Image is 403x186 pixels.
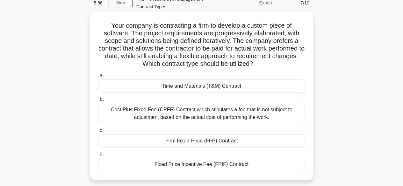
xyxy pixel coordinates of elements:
span: d. [100,151,104,156]
div: Time and Materials (T&M) Contract [98,79,305,93]
h5: Your company is contracting a firm to develop a custom piece of software. The project requirement... [98,22,306,68]
span: a. [100,73,104,78]
span: c. [100,127,104,133]
div: Cost Plus Fixed Fee (CPFF) Contract which stipulates a fee that is not subject to adjustment base... [98,103,305,124]
div: Fixed Price Incentive Fee (FPIF) Contract [98,158,305,171]
span: b. [100,96,104,102]
div: Firm Fixed-Price (FFP) Contract [98,134,305,148]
